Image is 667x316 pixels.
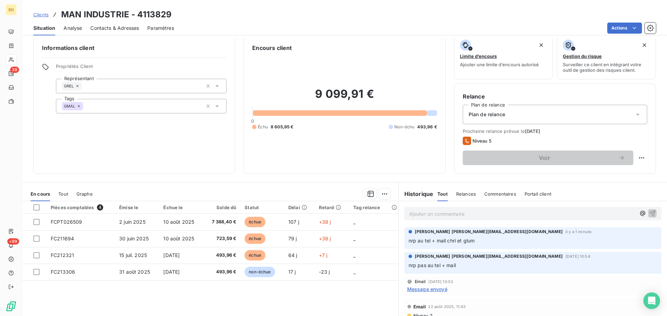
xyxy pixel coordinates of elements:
[353,269,355,275] span: _
[119,269,150,275] span: 31 août 2025
[643,292,660,309] div: Open Intercom Messenger
[58,191,68,197] span: Tout
[6,301,17,312] img: Logo LeanPay
[33,11,49,18] a: Clients
[288,205,311,210] div: Délai
[245,205,280,210] div: Statut
[288,219,299,225] span: 107 j
[415,229,563,235] span: [PERSON_NAME] [PERSON_NAME][EMAIL_ADDRESS][DOMAIN_NAME]
[64,25,82,32] span: Analyse
[399,190,434,198] h6: Historique
[437,191,448,197] span: Tout
[258,124,268,130] span: Échu
[83,103,89,109] input: Ajouter une valeur
[163,269,180,275] span: [DATE]
[97,204,103,211] span: 4
[463,151,633,165] button: Voir
[51,236,74,241] span: FC211694
[566,230,591,234] span: il y a 1 minute
[428,280,453,284] span: [DATE] 10:53
[463,128,647,134] span: Prochaine relance prévue le
[472,138,492,144] span: Niveau 5
[76,191,93,197] span: Graphe
[353,252,355,258] span: _
[557,35,656,79] button: Gestion du risqueSurveiller ce client en intégrant votre outil de gestion des risques client.
[417,124,437,130] span: 493,96 €
[252,44,292,52] h6: Encours client
[10,67,19,73] span: 39
[119,252,147,258] span: 15 juil. 2025
[353,219,355,225] span: _
[61,8,172,21] h3: MAN INDUSTRIE - 4113829
[409,238,475,244] span: nrp au tel + mail chri et glum
[56,63,227,73] span: Propriétés Client
[525,128,541,134] span: [DATE]
[484,191,516,197] span: Commentaires
[251,118,254,124] span: 0
[319,236,331,241] span: +38 j
[163,236,194,241] span: 10 août 2025
[271,124,294,130] span: 8 605,95 €
[428,305,466,309] span: 22 août 2025, 11:43
[288,269,296,275] span: 17 j
[319,269,330,275] span: -23 j
[245,217,265,227] span: échue
[288,252,297,258] span: 64 j
[82,83,87,89] input: Ajouter une valeur
[208,252,237,259] span: 493,96 €
[415,280,426,284] span: Email
[394,124,414,130] span: Non-échu
[51,219,82,225] span: FCPT026509
[319,219,331,225] span: +38 j
[208,268,237,275] span: 493,96 €
[51,269,75,275] span: FC213306
[413,304,426,309] span: Email
[454,35,553,79] button: Limite d’encoursAjouter une limite d’encours autorisé
[460,62,539,67] span: Ajouter une limite d’encours autorisé
[353,205,394,210] div: Tag relance
[119,236,149,241] span: 30 juin 2025
[147,25,174,32] span: Paramètres
[163,205,199,210] div: Échue le
[208,219,237,225] span: 7 388,40 €
[7,238,19,245] span: +99
[6,4,17,15] div: SO
[353,236,355,241] span: _
[208,235,237,242] span: 723,59 €
[245,250,265,261] span: échue
[64,84,74,88] span: GREL
[407,285,447,293] span: Message envoyé
[409,262,456,268] span: nrp pas au tel + mail
[33,12,49,17] span: Clients
[607,23,642,34] button: Actions
[163,219,194,225] span: 10 août 2025
[119,219,146,225] span: 2 juin 2025
[163,252,180,258] span: [DATE]
[460,53,497,59] span: Limite d’encours
[525,191,551,197] span: Portail client
[463,92,647,101] h6: Relance
[319,205,345,210] div: Retard
[319,252,328,258] span: +7 j
[471,155,618,161] span: Voir
[415,253,563,259] span: [PERSON_NAME] [PERSON_NAME][EMAIL_ADDRESS][DOMAIN_NAME]
[563,53,602,59] span: Gestion du risque
[566,254,590,258] span: [DATE] 10:54
[64,104,75,108] span: GMAL
[252,87,437,108] h2: 9 099,91 €
[245,267,275,277] span: non-échue
[119,205,155,210] div: Émise le
[51,204,111,211] div: Pièces comptables
[469,111,505,118] span: Plan de relance
[31,191,50,197] span: En cours
[563,62,650,73] span: Surveiller ce client en intégrant votre outil de gestion des risques client.
[245,233,265,244] span: échue
[51,252,74,258] span: FC212321
[208,205,237,210] div: Solde dû
[288,236,297,241] span: 79 j
[456,191,476,197] span: Relances
[42,44,227,52] h6: Informations client
[33,25,55,32] span: Situation
[90,25,139,32] span: Contacts & Adresses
